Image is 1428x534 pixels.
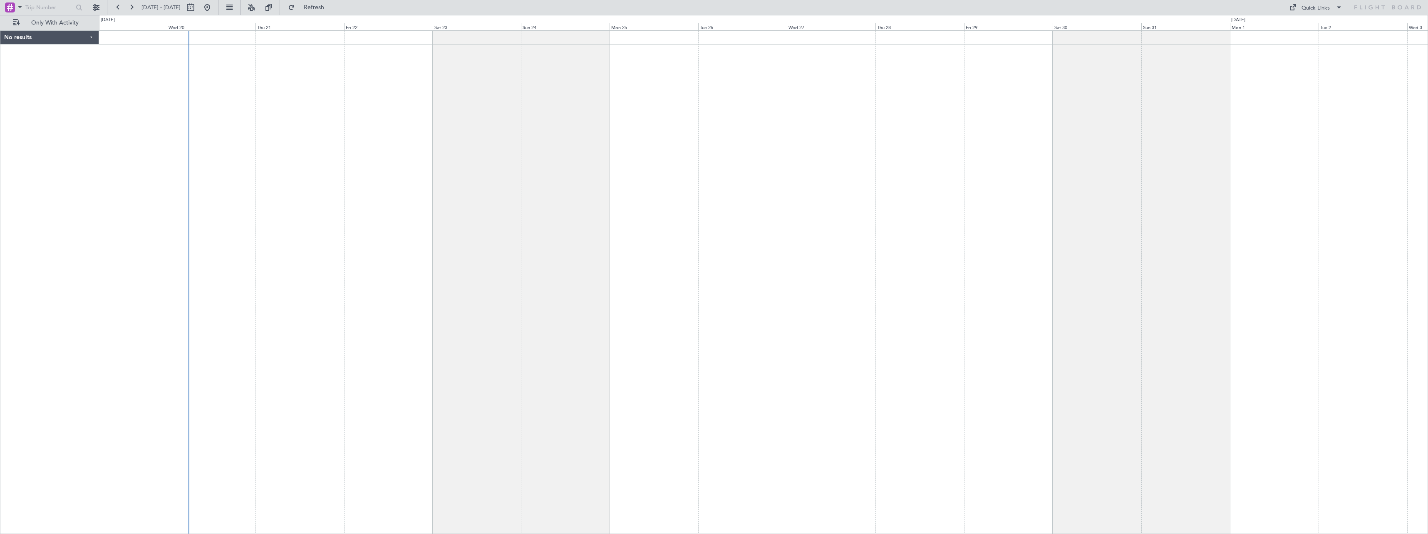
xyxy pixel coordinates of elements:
[1230,23,1319,30] div: Mon 1
[1319,23,1407,30] div: Tue 2
[78,23,167,30] div: Tue 19
[964,23,1053,30] div: Fri 29
[1141,23,1230,30] div: Sun 31
[787,23,875,30] div: Wed 27
[255,23,344,30] div: Thu 21
[297,5,332,10] span: Refresh
[698,23,787,30] div: Tue 26
[141,4,181,11] span: [DATE] - [DATE]
[1053,23,1141,30] div: Sat 30
[101,17,115,24] div: [DATE]
[1231,17,1245,24] div: [DATE]
[1285,1,1346,14] button: Quick Links
[344,23,433,30] div: Fri 22
[284,1,334,14] button: Refresh
[875,23,964,30] div: Thu 28
[521,23,610,30] div: Sun 24
[610,23,698,30] div: Mon 25
[25,1,73,14] input: Trip Number
[167,23,255,30] div: Wed 20
[1302,4,1330,12] div: Quick Links
[9,16,90,30] button: Only With Activity
[22,20,88,26] span: Only With Activity
[433,23,521,30] div: Sat 23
